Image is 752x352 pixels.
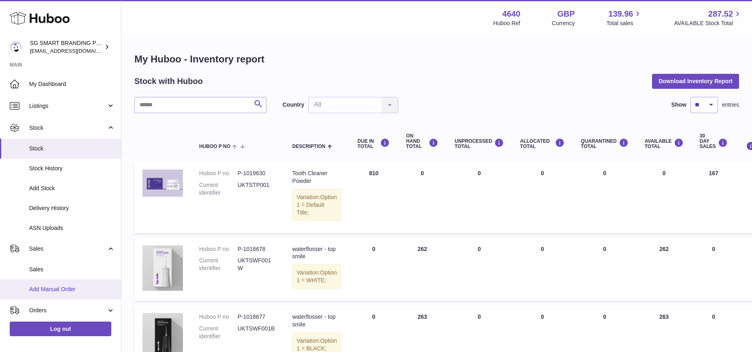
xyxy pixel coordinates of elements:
span: 139.96 [608,9,633,19]
dt: Huboo P no [199,245,238,253]
span: Add Stock [29,185,115,192]
td: 0 [446,161,512,233]
div: waterflosser - top smile [292,313,341,328]
img: product image [142,245,183,291]
span: Sales [29,245,106,253]
div: Currency [552,19,575,27]
td: 167 [692,161,736,233]
h2: Stock with Huboo [134,76,203,87]
span: Total sales [606,19,642,27]
dt: Current identifier [199,181,238,197]
td: 0 [349,237,398,301]
dd: UKTSTP001 [238,181,276,197]
span: 0 [603,246,606,252]
img: product image [142,170,183,197]
dd: UKTSWF001W [238,257,276,272]
div: 30 DAY SALES [700,133,728,150]
div: ON HAND Total [406,133,438,150]
span: entries [722,101,739,109]
span: Option 1 = BLACK; [297,337,337,352]
span: Sales [29,266,115,273]
div: DUE IN TOTAL [357,138,390,149]
label: Country [283,101,304,109]
td: 262 [398,237,446,301]
td: 0 [512,237,573,301]
td: 0 [446,237,512,301]
a: 287.52 AVAILABLE Stock Total [674,9,742,27]
span: Option 1 = Default Title; [297,194,337,216]
span: Listings [29,102,106,110]
dt: Huboo P no [199,170,238,177]
div: waterflosser - top smile [292,245,341,261]
span: 0 [603,170,606,176]
span: AVAILABLE Stock Total [674,19,742,27]
h1: My Huboo - Inventory report [134,53,739,66]
span: ASN Uploads [29,224,115,232]
dd: P-1018677 [238,313,276,321]
dd: UKTSWF001B [238,325,276,340]
div: UNPROCESSED Total [455,138,504,149]
label: Show [671,101,686,109]
span: Delivery History [29,204,115,212]
div: QUARANTINED Total [581,138,629,149]
td: 0 [512,161,573,233]
dt: Current identifier [199,325,238,340]
dt: Current identifier [199,257,238,272]
dt: Huboo P no [199,313,238,321]
td: 0 [637,161,692,233]
div: Tooth Cleaner Powder [292,170,341,185]
span: Stock History [29,165,115,172]
div: AVAILABLE Total [645,138,684,149]
span: My Dashboard [29,80,115,88]
a: 139.96 Total sales [606,9,642,27]
div: Variation: [292,189,341,221]
span: Huboo P no [199,144,230,149]
div: SG SMART BRANDING PTE. LTD. [30,39,103,55]
button: Download Inventory Report [652,74,739,88]
dd: P-1019630 [238,170,276,177]
span: 0 [603,313,606,320]
td: 262 [637,237,692,301]
span: 287.52 [708,9,733,19]
td: 0 [398,161,446,233]
dd: P-1018678 [238,245,276,253]
span: Orders [29,307,106,314]
div: ALLOCATED Total [520,138,565,149]
span: [EMAIL_ADDRESS][DOMAIN_NAME] [30,47,119,54]
strong: 4640 [502,9,520,19]
td: 810 [349,161,398,233]
span: Stock [29,124,106,132]
span: Add Manual Order [29,285,115,293]
img: uktopsmileshipping@gmail.com [10,41,22,53]
strong: GBP [557,9,575,19]
td: 0 [692,237,736,301]
div: Huboo Ref [493,19,520,27]
span: Stock [29,145,115,152]
div: Variation: [292,264,341,289]
a: Log out [10,322,111,336]
span: Description [292,144,325,149]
